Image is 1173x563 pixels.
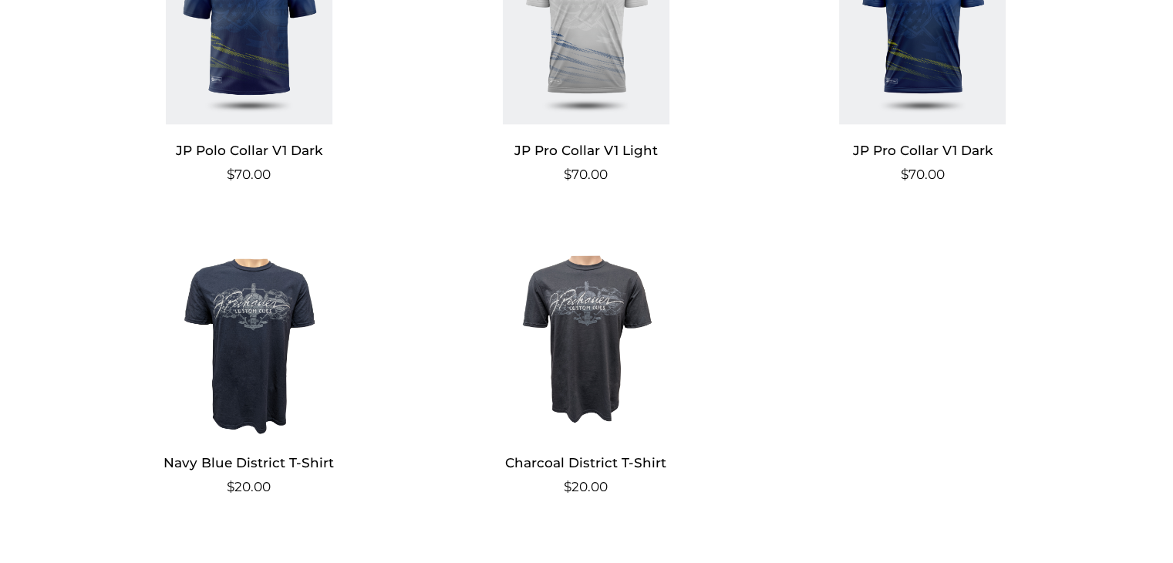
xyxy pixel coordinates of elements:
[564,479,571,494] span: $
[901,167,945,182] bdi: 70.00
[773,137,1073,165] h2: JP Pro Collar V1 Dark
[436,449,736,477] h2: Charcoal District T-Shirt
[564,479,608,494] bdi: 20.00
[99,137,399,165] h2: JP Polo Collar V1 Dark
[436,137,736,165] h2: JP Pro Collar V1 Light
[436,228,736,497] a: Charcoal District T-Shirt $20.00
[99,228,399,437] img: Navy Blue District T-Shirt
[227,479,234,494] span: $
[227,167,271,182] bdi: 70.00
[99,449,399,477] h2: Navy Blue District T-Shirt
[564,167,608,182] bdi: 70.00
[901,167,908,182] span: $
[227,167,234,182] span: $
[436,228,736,437] img: Charcoal District T-Shirt
[227,479,271,494] bdi: 20.00
[564,167,571,182] span: $
[99,228,399,497] a: Navy Blue District T-Shirt $20.00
